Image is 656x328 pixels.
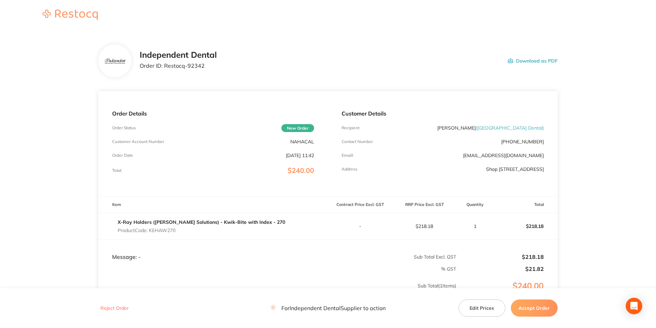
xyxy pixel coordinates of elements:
p: Order Details [112,110,314,117]
th: Total [493,197,558,213]
p: Order ID: Restocq- 92342 [140,63,217,69]
p: NAHACAL [290,139,314,144]
p: Customer Account Number [112,139,164,144]
p: Customer Details [342,110,544,117]
div: Open Intercom Messenger [626,298,642,314]
img: Restocq logo [36,10,105,20]
a: Restocq logo [36,10,105,21]
p: Contact Number [342,139,373,144]
p: $21.82 [457,266,544,272]
p: [PHONE_NUMBER] [501,139,544,144]
p: Recipient [342,125,359,130]
p: Product Code: KEHAW270 [118,228,285,233]
p: Address [342,167,357,172]
p: Total [112,168,121,173]
p: Order Status [112,125,136,130]
p: Shop [STREET_ADDRESS] [486,166,544,172]
p: [DATE] 11:42 [286,153,314,158]
h2: Independent Dental [140,50,217,60]
button: Reject Order [98,305,131,311]
td: Message: - [98,240,328,260]
th: Item [98,197,328,213]
button: Download as PDF [508,50,558,72]
p: Sub Total Excl. GST [328,254,456,260]
p: For Independent Dental Supplier to action [270,305,386,311]
p: $240.00 [457,281,557,305]
p: Sub Total ( 1 Items) [99,283,456,302]
p: Order Date [112,153,133,158]
p: % GST [99,266,456,272]
p: [PERSON_NAME] [437,125,544,131]
span: New Order [281,124,314,132]
a: [EMAIL_ADDRESS][DOMAIN_NAME] [463,152,544,158]
p: $218.18 [494,218,557,234]
p: $218.18 [457,254,544,260]
span: $240.00 [288,166,314,175]
p: 1 [457,223,493,229]
img: bzV5Y2k1dA [104,58,126,65]
th: Contract Price Excl. GST [328,197,392,213]
button: Edit Prices [459,299,505,317]
button: Accept Order [511,299,558,317]
p: $218.18 [392,223,456,229]
a: X-Ray Holders ([PERSON_NAME] Solutions) - Kwik-Bite with Index - 270 [118,219,285,225]
p: - [328,223,392,229]
p: Emaill [342,153,353,158]
th: RRP Price Excl. GST [392,197,456,213]
span: ( [GEOGRAPHIC_DATA] Dental ) [476,125,544,131]
th: Quantity [456,197,493,213]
